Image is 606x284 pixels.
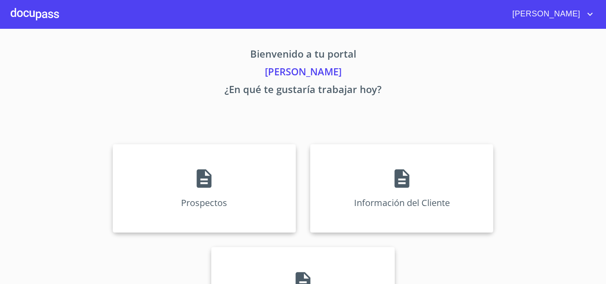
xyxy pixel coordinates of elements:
[354,197,450,209] p: Información del Cliente
[181,197,227,209] p: Prospectos
[30,47,576,64] p: Bienvenido a tu portal
[30,82,576,100] p: ¿En qué te gustaría trabajar hoy?
[30,64,576,82] p: [PERSON_NAME]
[506,7,585,21] span: [PERSON_NAME]
[506,7,595,21] button: account of current user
